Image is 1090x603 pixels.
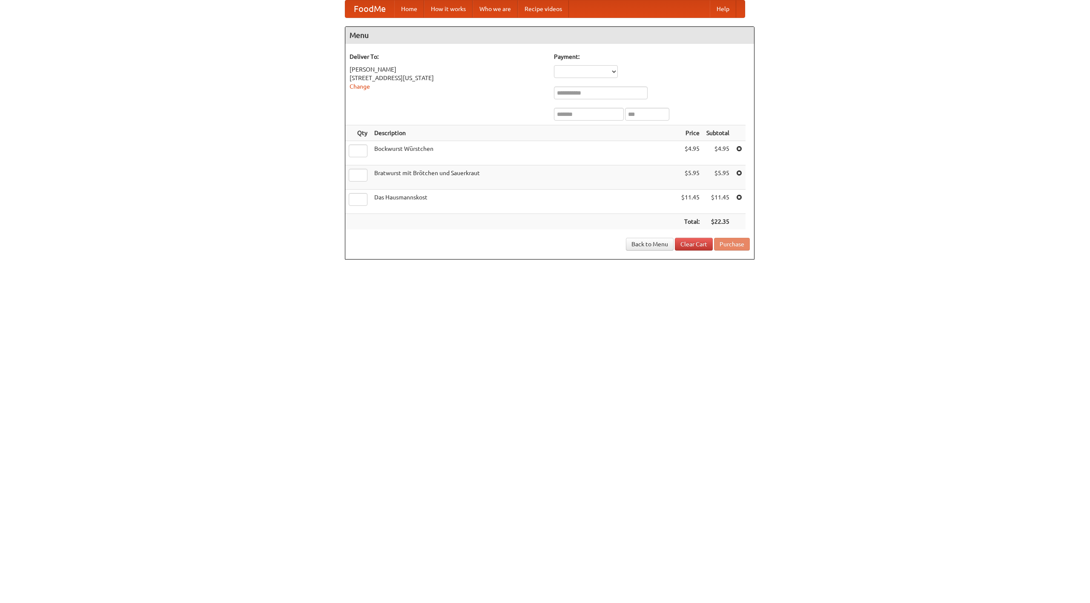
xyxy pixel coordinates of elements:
[678,125,703,141] th: Price
[350,65,545,74] div: [PERSON_NAME]
[350,52,545,61] h5: Deliver To:
[703,141,733,165] td: $4.95
[518,0,569,17] a: Recipe videos
[678,214,703,230] th: Total:
[424,0,473,17] a: How it works
[703,214,733,230] th: $22.35
[371,141,678,165] td: Bockwurst Würstchen
[350,74,545,82] div: [STREET_ADDRESS][US_STATE]
[703,165,733,190] td: $5.95
[678,141,703,165] td: $4.95
[371,165,678,190] td: Bratwurst mit Brötchen und Sauerkraut
[371,125,678,141] th: Description
[473,0,518,17] a: Who we are
[345,0,394,17] a: FoodMe
[371,190,678,214] td: Das Hausmannskost
[345,125,371,141] th: Qty
[394,0,424,17] a: Home
[714,238,750,251] button: Purchase
[710,0,736,17] a: Help
[703,190,733,214] td: $11.45
[675,238,713,251] a: Clear Cart
[345,27,754,44] h4: Menu
[554,52,750,61] h5: Payment:
[678,165,703,190] td: $5.95
[350,83,370,90] a: Change
[703,125,733,141] th: Subtotal
[678,190,703,214] td: $11.45
[626,238,674,251] a: Back to Menu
